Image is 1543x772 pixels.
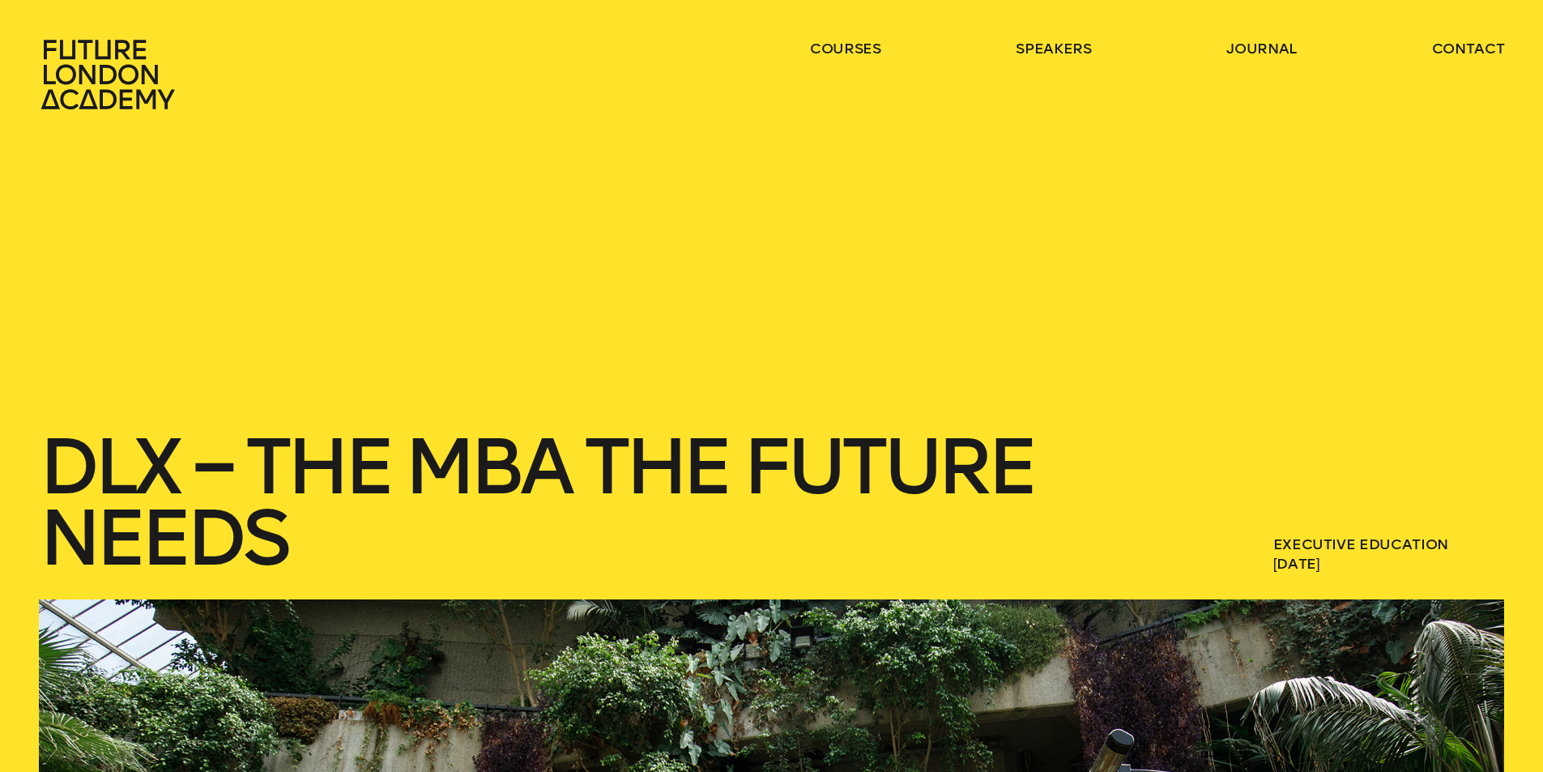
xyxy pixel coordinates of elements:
span: [DATE] [1273,554,1505,574]
a: speakers [1016,39,1091,58]
a: Executive Education [1273,535,1448,553]
h1: DLX – The MBA the future needs [39,431,1119,574]
a: courses [810,39,881,58]
a: contact [1432,39,1505,58]
a: journal [1226,39,1297,58]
